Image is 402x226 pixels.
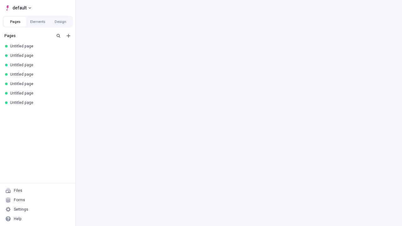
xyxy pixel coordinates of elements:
div: Untitled page [10,53,68,58]
div: Untitled page [10,44,68,49]
span: default [13,4,27,12]
div: Pages [4,33,52,38]
button: Pages [4,17,26,26]
div: Files [14,188,22,193]
div: Untitled page [10,100,68,105]
div: Untitled page [10,91,68,96]
button: Elements [26,17,49,26]
div: Forms [14,197,25,202]
div: Settings [14,207,28,212]
button: Design [49,17,72,26]
div: Untitled page [10,81,68,86]
div: Untitled page [10,62,68,67]
div: Untitled page [10,72,68,77]
button: Add new [65,32,72,40]
button: Select site [3,3,34,13]
div: Help [14,216,22,221]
